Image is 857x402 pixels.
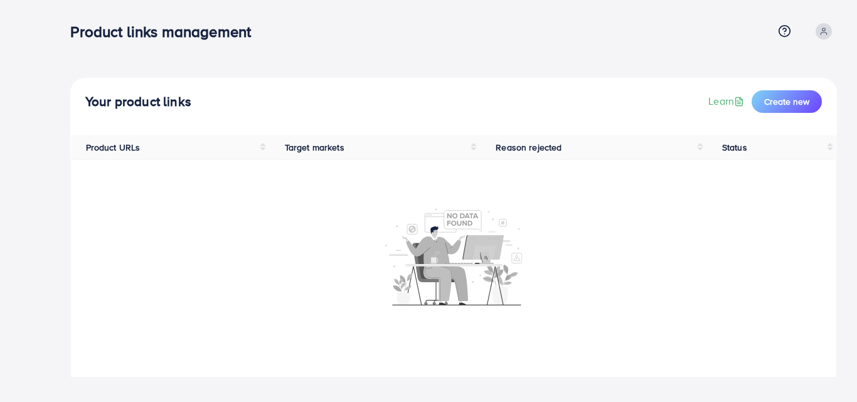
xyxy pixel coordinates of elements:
[708,94,747,108] a: Learn
[764,95,809,108] span: Create new
[86,141,141,154] span: Product URLs
[722,141,747,154] span: Status
[285,141,344,154] span: Target markets
[496,141,562,154] span: Reason rejected
[752,90,822,113] button: Create new
[385,207,522,305] img: No account
[85,94,191,110] h4: Your product links
[70,23,261,41] h3: Product links management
